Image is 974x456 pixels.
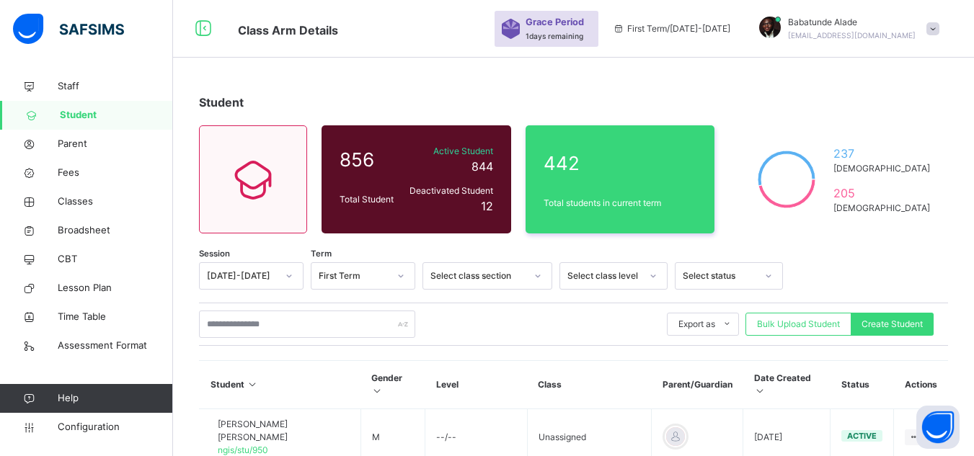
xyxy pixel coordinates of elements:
[788,31,916,40] span: [EMAIL_ADDRESS][DOMAIN_NAME]
[831,361,894,409] th: Status
[238,23,338,37] span: Class Arm Details
[652,361,743,409] th: Parent/Guardian
[200,361,361,409] th: Student
[527,361,651,409] th: Class
[60,108,173,122] span: Student
[613,22,730,35] span: session/term information
[754,385,766,396] i: Sort in Ascending Order
[847,431,877,441] span: active
[678,318,715,331] span: Export as
[916,406,960,449] button: Open asap
[430,269,526,282] div: Select class section
[58,137,173,151] span: Parent
[58,166,173,180] span: Fees
[247,379,259,390] i: Sort in Ascending Order
[471,159,493,174] span: 844
[743,361,831,409] th: Date Created
[757,318,840,331] span: Bulk Upload Student
[199,248,230,260] span: Session
[340,146,399,174] span: 856
[526,32,583,40] span: 1 days remaining
[207,269,277,282] div: [DATE]-[DATE]
[311,248,332,260] span: Term
[544,197,697,210] span: Total students in current term
[502,19,520,39] img: sticker-purple.71386a28dfed39d6af7621340158ba97.svg
[58,281,173,295] span: Lesson Plan
[567,269,641,282] div: Select class level
[199,95,244,109] span: Student
[862,318,923,331] span: Create Student
[58,420,172,434] span: Configuration
[371,385,384,396] i: Sort in Ascending Order
[481,199,493,213] span: 12
[833,202,930,215] span: [DEMOGRAPHIC_DATA]
[218,444,268,455] span: ngis/stu/950
[58,79,173,94] span: Staff
[218,418,350,444] span: [PERSON_NAME] [PERSON_NAME]
[58,310,173,324] span: Time Table
[13,14,124,44] img: safsims
[745,16,947,42] div: Babatunde Alade
[894,361,948,409] th: Actions
[58,223,173,238] span: Broadsheet
[833,162,930,175] span: [DEMOGRAPHIC_DATA]
[360,361,425,409] th: Gender
[544,149,697,177] span: 442
[407,145,493,158] span: Active Student
[58,339,173,353] span: Assessment Format
[788,16,916,29] span: Babatunde Alade
[319,269,389,282] div: First Term
[336,189,403,210] div: Total Student
[526,15,584,29] span: Grace Period
[425,361,527,409] th: Level
[407,184,493,197] span: Deactivated Student
[58,252,173,267] span: CBT
[58,195,173,209] span: Classes
[833,145,930,162] span: 237
[683,269,756,282] div: Select status
[58,391,172,406] span: Help
[833,184,930,202] span: 205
